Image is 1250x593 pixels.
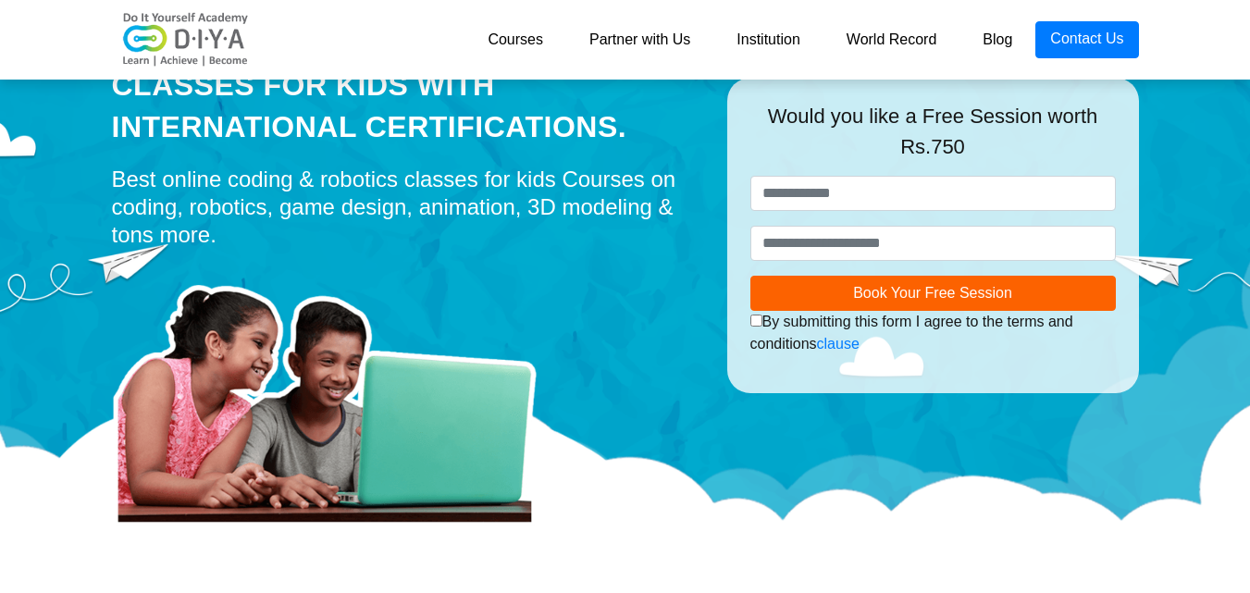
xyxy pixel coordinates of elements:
a: Partner with Us [566,21,713,58]
img: logo-v2.png [112,12,260,68]
a: Institution [713,21,823,58]
div: Would you like a Free Session worth Rs.750 [750,101,1116,176]
a: Courses [464,21,566,58]
img: home-prod.png [112,258,556,526]
a: clause [817,336,860,352]
a: World Record [823,21,960,58]
div: Best online coding & robotics classes for kids Courses on coding, robotics, game design, animatio... [112,166,699,249]
button: Book Your Free Session [750,276,1116,311]
div: By submitting this form I agree to the terms and conditions [750,311,1116,355]
span: Book Your Free Session [853,285,1012,301]
a: Blog [959,21,1035,58]
a: Contact Us [1035,21,1138,58]
div: Best Online Coding & Robotics Classes for kids with International Certifications. [112,23,699,147]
